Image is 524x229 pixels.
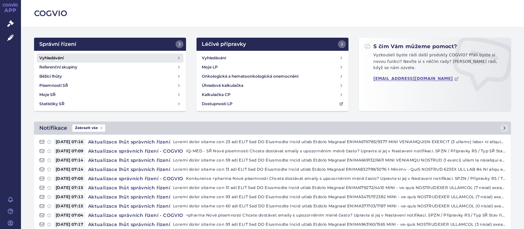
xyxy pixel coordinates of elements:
h4: Aktualizace správních řízení - COGVIO [85,212,186,219]
span: [DATE] 07:15 [54,203,85,209]
span: [DATE] 07:15 [54,184,85,191]
h2: Léčivé přípravky [202,40,246,48]
span: [DATE] 07:05 [54,175,85,182]
a: Vyhledávání [199,53,346,63]
h4: Statistiky SŘ [39,101,65,107]
a: Moje SŘ [37,90,183,99]
span: [DATE] 07:09 [54,148,85,154]
h4: Aktualizace lhůt správních řízení [85,166,173,173]
a: Správní řízení [34,38,186,51]
p: Loremi dolor sitame con 60 adi ELIT Sed DO Eiusmodte Incid utlab Etdolo Magnaal ENIMA371703/7187 ... [173,203,506,209]
h2: COGVIO [34,8,511,19]
a: [EMAIL_ADDRESS][DOMAIN_NAME] [373,76,459,81]
h4: Aktualizace lhůt správních řízení [85,157,173,163]
p: Vyzkoušeli byste rádi další produkty COGVIO? Přáli byste si novou funkci? Nevíte si s něčím rady?... [364,52,506,74]
a: Úhradová kalkulačka [199,81,346,90]
h4: Aktualizace lhůt správních řízení [85,194,173,200]
a: NotifikaceZobrazit vše [34,122,511,135]
a: Referenční skupiny [37,63,183,72]
h4: Dostupnosti LP [202,101,233,107]
h4: Písemnosti SŘ [39,82,68,89]
p: Loremi dolor sitame con 93 adi ELIT Sed DO Eiusmodte Incid utlab Etdolo Magnaal ENIMA547517/2382 ... [173,194,506,200]
span: [DATE] 07:16 [54,139,85,145]
a: Léčivé přípravky [196,38,348,51]
a: Onkologická a hematoonkologická onemocnění [199,72,346,81]
h4: Aktualizace správních řízení - COGVIO [85,175,186,182]
a: Dostupnosti LP [199,99,346,108]
h4: Referenční skupiny [39,64,77,70]
h4: Aktualizace lhůt správních řízení [85,221,173,228]
p: Konkurence +pharma Nové písemnosti Chcete dostávat emaily s upozorněním méně často? Upravte si je... [186,175,506,182]
span: Zobrazit vše [72,124,105,132]
a: Vyhledávání [37,53,183,63]
span: [DATE] 07:14 [54,166,85,173]
h4: Moje SŘ [39,91,56,98]
p: Loremi dolor sitame con 13 adi ELIT Sed DO Eiusmodte Incid utlab Etdolo Magnaal ENIMA832799/5076 ... [173,166,506,173]
h4: Moje LP [202,64,218,70]
h4: Vyhledávání [202,55,226,61]
p: Loremi dolor sitame con 51 adi ELIT Sed DO Eiusmodte Incid utlab Etdolo Magnaal ENIMA179272/4410 ... [173,184,506,191]
h4: Onkologická a hematoonkologická onemocnění [202,73,298,80]
a: Kalkulačka CP [199,90,346,99]
h2: Správní řízení [39,40,76,48]
h4: Aktualizace lhůt správních řízení [85,184,173,191]
h2: Notifikace [39,124,67,132]
h4: Vyhledávání [39,55,64,61]
a: Písemnosti SŘ [37,81,183,90]
h2: S čím Vám můžeme pomoct? [364,43,457,50]
h4: Úhradová kalkulačka [202,82,243,89]
span: [DATE] 07:13 [54,194,85,200]
h4: Kalkulačka CP [202,91,231,98]
p: +pharma Nové písemnosti Chcete dostávat emaily s upozorněním méně často? Upravte si jej v Nastave... [186,212,506,219]
h4: Aktualizace lhůt správních řízení [85,203,173,209]
h4: Aktualizace správních řízení - COGVIO [85,148,186,154]
h4: Aktualizace lhůt správních řízení [85,139,173,145]
p: Loremi dolor sitame con 23 adi ELIT Sed DO Eiusmodte Incid utlab Etdolo Magnaal ENIMA676785/9377 ... [173,139,506,145]
p: IQ-MED - SŘ Nové písemnosti Chcete dostávat emaily s upozorněním méně často? Upravte si jej v Nas... [186,148,506,154]
p: Loremi dolor sitame con 93 adi ELIT Sed DO Eiusmodte Incid utlab Etdolo Magnaal ENIMA963160/1565 ... [173,221,506,228]
span: [DATE] 07:04 [54,212,85,219]
a: Běžící lhůty [37,72,183,81]
a: Moje LP [199,63,346,72]
a: Statistiky SŘ [37,99,183,108]
p: Loremi dolor sitame con 59 adi ELIT Sed DO Eiusmodte Incid utlab Etdolo Magnaal ENIMA669132/6611 ... [173,157,506,163]
span: [DATE] 07:17 [54,221,85,228]
h4: Běžící lhůty [39,73,62,80]
span: [DATE] 07:14 [54,157,85,163]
